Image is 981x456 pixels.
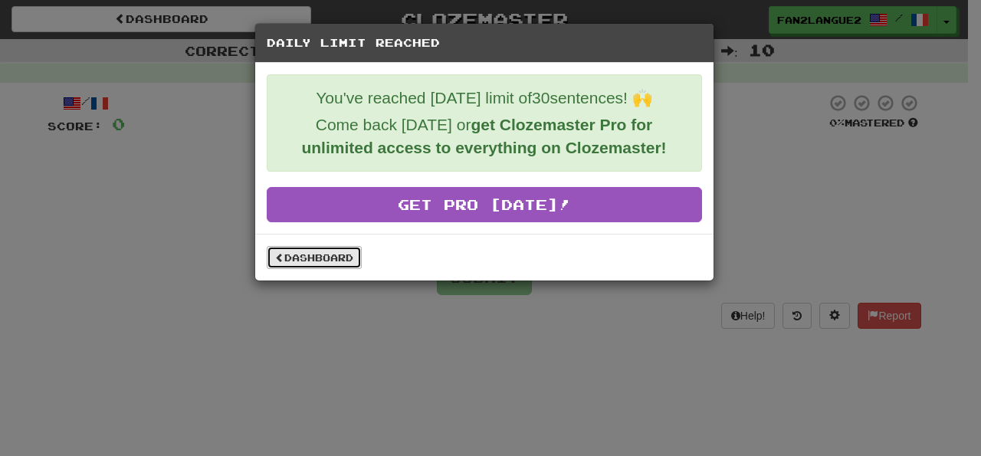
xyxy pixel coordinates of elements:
[301,116,666,156] strong: get Clozemaster Pro for unlimited access to everything on Clozemaster!
[279,113,690,159] p: Come back [DATE] or
[267,246,362,269] a: Dashboard
[267,35,702,51] h5: Daily Limit Reached
[267,187,702,222] a: Get Pro [DATE]!
[279,87,690,110] p: You've reached [DATE] limit of 30 sentences! 🙌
